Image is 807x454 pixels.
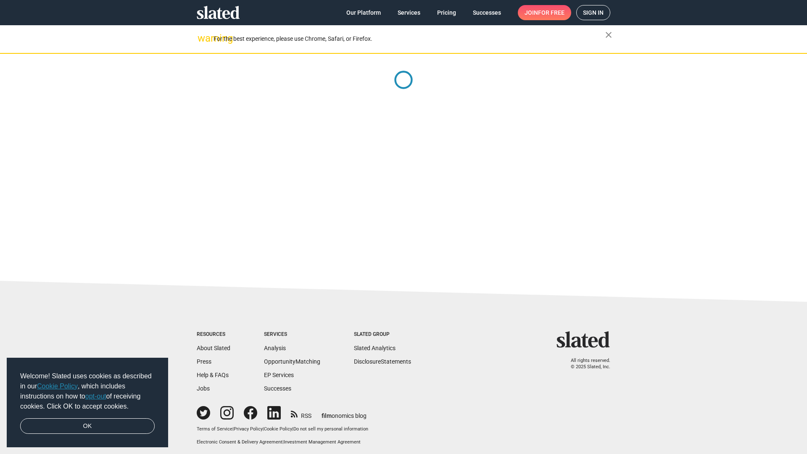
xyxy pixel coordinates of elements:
[538,5,564,20] span: for free
[37,383,78,390] a: Cookie Policy
[466,5,508,20] a: Successes
[264,331,320,338] div: Services
[264,426,292,432] a: Cookie Policy
[518,5,571,20] a: Joinfor free
[391,5,427,20] a: Services
[197,426,232,432] a: Terms of Service
[85,393,106,400] a: opt-out
[583,5,604,20] span: Sign in
[264,345,286,351] a: Analysis
[197,345,230,351] a: About Slated
[234,426,263,432] a: Privacy Policy
[430,5,463,20] a: Pricing
[473,5,501,20] span: Successes
[197,385,210,392] a: Jobs
[197,372,229,378] a: Help & FAQs
[197,331,230,338] div: Resources
[354,331,411,338] div: Slated Group
[322,405,367,420] a: filmonomics blog
[264,358,320,365] a: OpportunityMatching
[284,439,361,445] a: Investment Management Agreement
[322,412,332,419] span: film
[20,371,155,412] span: Welcome! Slated uses cookies as described in our , which includes instructions on how to of recei...
[562,358,610,370] p: All rights reserved. © 2025 Slated, Inc.
[525,5,564,20] span: Join
[293,426,368,433] button: Do not sell my personal information
[576,5,610,20] a: Sign in
[292,426,293,432] span: |
[197,358,211,365] a: Press
[20,418,155,434] a: dismiss cookie message
[264,372,294,378] a: EP Services
[232,426,234,432] span: |
[354,358,411,365] a: DisclosureStatements
[340,5,388,20] a: Our Platform
[346,5,381,20] span: Our Platform
[282,439,284,445] span: |
[214,33,605,45] div: For the best experience, please use Chrome, Safari, or Firefox.
[263,426,264,432] span: |
[198,33,208,43] mat-icon: warning
[604,30,614,40] mat-icon: close
[437,5,456,20] span: Pricing
[354,345,396,351] a: Slated Analytics
[398,5,420,20] span: Services
[7,358,168,448] div: cookieconsent
[264,385,291,392] a: Successes
[197,439,282,445] a: Electronic Consent & Delivery Agreement
[291,407,311,420] a: RSS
